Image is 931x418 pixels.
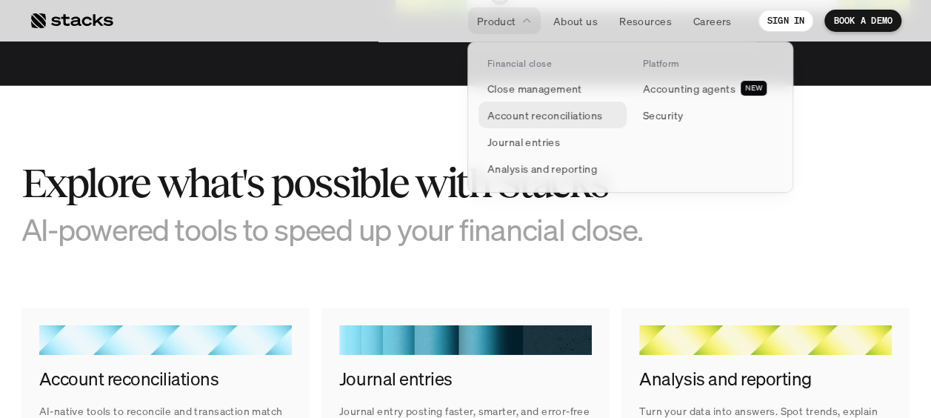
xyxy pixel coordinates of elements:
p: Careers [693,13,732,29]
p: Journal entries [487,134,560,150]
p: About us [553,13,598,29]
a: Privacy Policy [175,282,240,293]
a: Close management [478,75,627,102]
p: Platform [643,59,679,69]
p: Close management [487,81,582,96]
h2: NEW [745,84,762,93]
a: SIGN IN [758,10,814,32]
h4: Account reconciliations [39,367,292,392]
a: Journal entries [478,128,627,155]
h3: AI-powered tools to speed up your financial close. [21,211,688,248]
p: Resources [619,13,672,29]
h2: Explore what's possible with Stacks [21,160,688,206]
p: BOOK A DEMO [833,16,892,26]
a: About us [544,7,607,34]
p: Account reconciliations [487,107,603,123]
p: Accounting agents [643,81,735,96]
p: Security [643,107,683,123]
h4: Analysis and reporting [639,367,892,392]
a: Security [634,102,782,128]
p: SIGN IN [767,16,805,26]
a: Account reconciliations [478,102,627,128]
a: BOOK A DEMO [824,10,901,32]
p: Financial close [487,59,551,69]
p: Product [477,13,516,29]
a: Accounting agentsNEW [634,75,782,102]
p: Analysis and reporting [487,161,597,176]
h4: Journal entries [339,367,592,392]
a: Careers [684,7,741,34]
a: Resources [610,7,681,34]
a: Analysis and reporting [478,155,627,182]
